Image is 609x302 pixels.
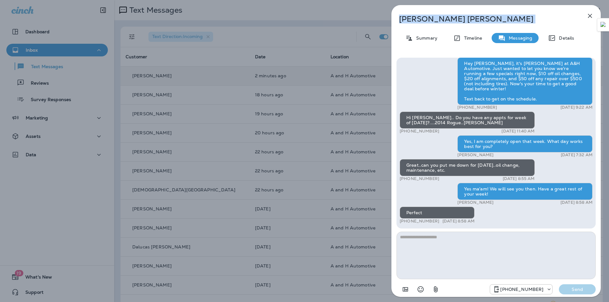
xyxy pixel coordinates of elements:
[400,219,439,224] p: [PHONE_NUMBER]
[399,15,572,23] p: [PERSON_NAME] [PERSON_NAME]
[400,129,439,134] p: [PHONE_NUMBER]
[500,287,543,292] p: [PHONE_NUMBER]
[600,22,606,28] img: Detect Auto
[561,152,593,157] p: [DATE] 7:32 AM
[501,129,534,134] p: [DATE] 11:40 AM
[457,183,593,200] div: Yes ma'am! We will see you then. Have a great rest of your week!
[457,152,494,157] p: [PERSON_NAME]
[490,286,552,293] div: +1 (405) 873-8731
[503,176,535,181] p: [DATE] 8:55 AM
[461,35,482,41] p: Timeline
[414,283,427,296] button: Select an emoji
[457,105,497,110] p: [PHONE_NUMBER]
[442,219,475,224] p: [DATE] 8:58 AM
[560,105,593,110] p: [DATE] 9:22 AM
[457,135,593,152] div: Yes, I am completely open that week. What day works best for you?
[399,283,412,296] button: Add in a premade template
[506,35,532,41] p: Messaging
[457,57,593,105] div: Hey [PERSON_NAME], it's [PERSON_NAME] at A&H Automotive. Just wanted to let you know we're runnin...
[413,35,437,41] p: Summary
[400,176,439,181] p: [PHONE_NUMBER]
[400,159,535,176] div: Great..can you put me down for [DATE]..oil change, maintenance, etc.
[457,200,494,205] p: [PERSON_NAME]
[400,207,475,219] div: Perfect
[400,112,535,129] div: Hi [PERSON_NAME].. Do you have any appts for week of [DATE]?....2014 Rogue..[PERSON_NAME]
[556,35,574,41] p: Details
[560,200,593,205] p: [DATE] 8:58 AM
